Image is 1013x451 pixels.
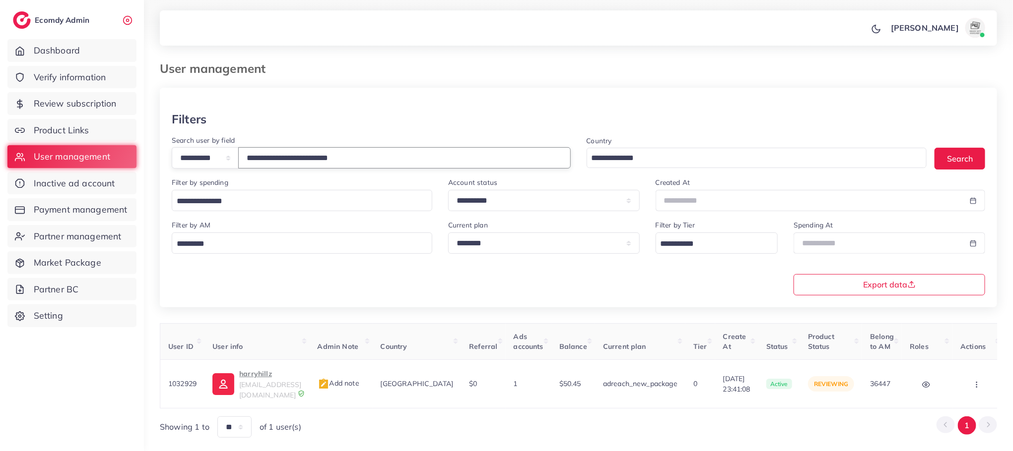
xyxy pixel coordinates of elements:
a: Setting [7,304,136,327]
a: Partner BC [7,278,136,301]
a: Market Package [7,251,136,274]
ul: Pagination [937,416,997,435]
a: [PERSON_NAME]avatar [885,18,989,38]
span: 36447 [870,379,890,388]
span: Showing 1 to [160,421,209,433]
span: Add note [318,379,359,388]
span: 1032929 [168,379,197,388]
label: Spending At [794,220,833,230]
span: Partner management [34,230,122,243]
label: Filter by Tier [656,220,695,230]
span: Actions [960,342,986,351]
label: Search user by field [172,135,235,145]
button: Go to page 1 [958,416,976,435]
a: harryhillz[EMAIL_ADDRESS][DOMAIN_NAME] [212,368,301,400]
span: Export data [864,281,916,288]
div: Search for option [587,148,927,168]
span: Dashboard [34,44,80,57]
span: Referral [469,342,497,351]
span: Belong to AM [870,332,894,351]
span: Tier [693,342,707,351]
span: $50.45 [559,379,581,388]
div: Search for option [656,232,778,254]
a: Dashboard [7,39,136,62]
span: Product Status [808,332,834,351]
img: ic-user-info.36bf1079.svg [212,373,234,395]
span: Roles [910,342,929,351]
span: User management [34,150,110,163]
img: avatar [965,18,985,38]
button: Export data [794,274,985,295]
span: $0 [469,379,477,388]
label: Current plan [448,220,488,230]
h3: Filters [172,112,206,126]
span: Balance [559,342,587,351]
span: User info [212,342,243,351]
a: logoEcomdy Admin [13,11,92,29]
span: Ads accounts [514,332,543,351]
p: harryhillz [239,368,301,380]
div: Search for option [172,190,432,211]
label: Filter by AM [172,220,210,230]
span: Partner BC [34,283,79,296]
label: Created At [656,177,690,187]
span: Payment management [34,203,128,216]
input: Search for option [588,151,914,166]
span: reviewing [814,380,848,388]
a: Product Links [7,119,136,142]
span: [EMAIL_ADDRESS][DOMAIN_NAME] [239,380,301,399]
span: Current plan [603,342,646,351]
a: Review subscription [7,92,136,115]
a: Verify information [7,66,136,89]
span: User ID [168,342,194,351]
p: [PERSON_NAME] [891,22,959,34]
span: Setting [34,309,63,322]
span: [GEOGRAPHIC_DATA] [381,379,454,388]
input: Search for option [657,236,765,252]
span: Review subscription [34,97,117,110]
span: [DATE] 23:41:08 [723,374,750,394]
span: 0 [693,379,697,388]
a: Inactive ad account [7,172,136,195]
span: active [766,379,792,390]
input: Search for option [173,236,419,252]
span: Admin Note [318,342,359,351]
span: Verify information [34,71,106,84]
span: Country [381,342,407,351]
span: Market Package [34,256,101,269]
span: adreach_new_package [603,379,677,388]
input: Search for option [173,194,419,209]
img: 9CAL8B2pu8EFxCJHYAAAAldEVYdGRhdGU6Y3JlYXRlADIwMjItMTItMDlUMDQ6NTg6MzkrMDA6MDBXSlgLAAAAJXRFWHRkYXR... [298,390,305,397]
a: User management [7,145,136,168]
a: Payment management [7,198,136,221]
span: of 1 user(s) [260,421,301,433]
span: Create At [723,332,746,351]
div: Search for option [172,232,432,254]
img: admin_note.cdd0b510.svg [318,378,330,390]
img: logo [13,11,31,29]
label: Country [587,136,612,146]
h2: Ecomdy Admin [35,15,92,25]
label: Filter by spending [172,177,228,187]
span: Status [766,342,788,351]
label: Account status [448,177,497,187]
span: Inactive ad account [34,177,115,190]
span: Product Links [34,124,89,137]
a: Partner management [7,225,136,248]
button: Search [935,148,985,169]
h3: User management [160,61,273,76]
span: 1 [514,379,518,388]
